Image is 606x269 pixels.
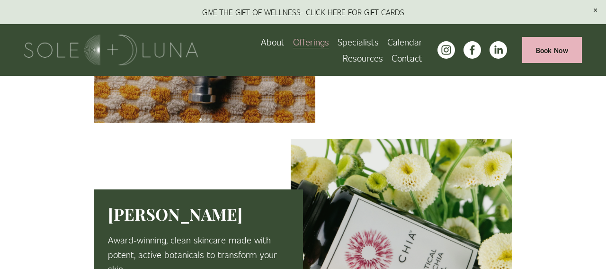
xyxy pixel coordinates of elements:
[261,34,285,50] a: About
[387,34,422,50] a: Calendar
[108,203,242,225] h3: [PERSON_NAME]
[343,51,383,65] span: Resources
[490,41,507,59] a: LinkedIn
[24,35,198,65] img: Sole + Luna
[392,50,422,66] a: Contact
[293,34,329,50] a: folder dropdown
[338,34,379,50] a: Specialists
[343,50,383,66] a: folder dropdown
[463,41,481,59] a: facebook-unauth
[522,37,582,63] a: Book Now
[437,41,455,59] a: instagram-unauth
[293,35,329,49] span: Offerings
